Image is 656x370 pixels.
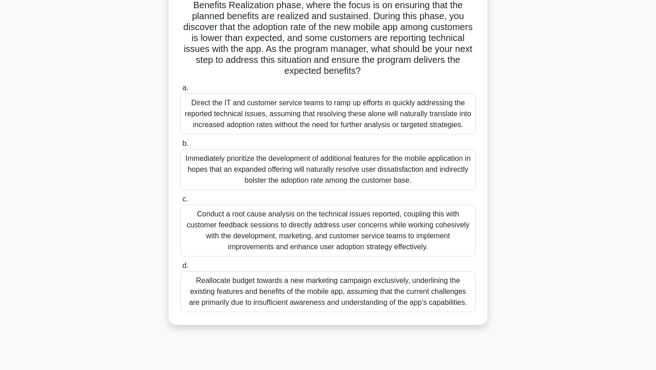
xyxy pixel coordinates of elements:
div: Direct the IT and customer service teams to ramp up efforts in quickly addressing the reported te... [180,93,476,134]
div: Immediately prioritize the development of additional features for the mobile application in hopes... [180,149,476,190]
span: a. [182,84,188,92]
div: Reallocate budget towards a new marketing campaign exclusively, underlining the existing features... [180,271,476,312]
span: d. [182,262,188,269]
span: c. [182,195,188,203]
div: Conduct a root cause analysis on the technical issues reported, coupling this with customer feedb... [180,205,476,257]
span: b. [182,139,188,147]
